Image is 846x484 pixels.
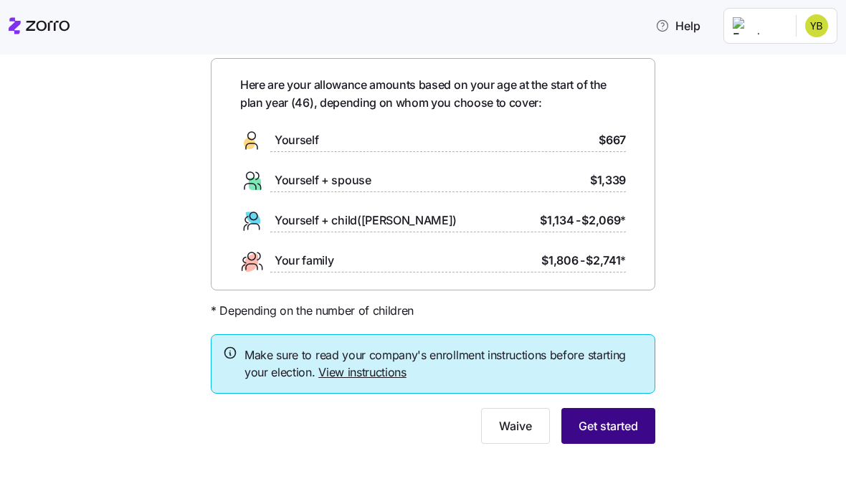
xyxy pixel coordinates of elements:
[576,212,581,229] span: -
[561,408,655,444] button: Get started
[586,252,626,270] span: $2,741
[481,408,550,444] button: Waive
[275,171,371,189] span: Yourself + spouse
[733,17,784,34] img: Employer logo
[655,17,700,34] span: Help
[211,302,414,320] span: * Depending on the number of children
[579,417,638,435] span: Get started
[599,131,626,149] span: $667
[275,131,318,149] span: Yourself
[275,212,457,229] span: Yourself + child([PERSON_NAME])
[590,171,626,189] span: $1,339
[581,212,626,229] span: $2,069
[318,365,407,379] a: View instructions
[541,252,578,270] span: $1,806
[275,252,333,270] span: Your family
[644,11,712,40] button: Help
[244,346,643,382] span: Make sure to read your company's enrollment instructions before starting your election.
[540,212,574,229] span: $1,134
[580,252,585,270] span: -
[240,76,626,112] span: Here are your allowance amounts based on your age at the start of the plan year ( 46 ), depending...
[805,14,828,37] img: 5b0d7ca538dccfb292f61eb491da9057
[499,417,532,435] span: Waive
